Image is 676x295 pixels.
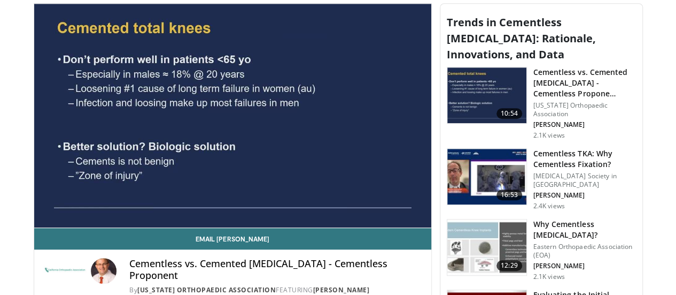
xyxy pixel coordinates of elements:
[447,219,636,281] a: 12:29 Why Cementless [MEDICAL_DATA]? Eastern Orthopaedic Association (EOA) [PERSON_NAME] 2.1K views
[496,190,522,200] span: 16:53
[91,258,116,284] img: Avatar
[129,285,422,295] div: By FEATURING
[533,219,636,240] h3: Why Cementless [MEDICAL_DATA]?
[447,149,526,205] img: c78459a6-9ec9-4998-9405-5bb7129158a5.150x105_q85_crop-smart_upscale.jpg
[533,101,636,118] p: [US_STATE] Orthopaedic Association
[533,148,636,170] h3: Cementless TKA: Why Cementless Fixation?
[447,67,636,140] a: 10:54 Cementless vs. Cemented [MEDICAL_DATA] - Cementless Propone… [US_STATE] Orthopaedic Associa...
[447,220,526,275] img: ba8ed10b-861a-4a18-a935-a4a9d916e1cc.150x105_q85_crop-smart_upscale.jpg
[533,262,636,270] p: [PERSON_NAME]
[533,131,565,140] p: 2.1K views
[533,202,565,210] p: 2.4K views
[447,148,636,210] a: 16:53 Cementless TKA: Why Cementless Fixation? [MEDICAL_DATA] Society in [GEOGRAPHIC_DATA] [PERSO...
[34,228,431,249] a: Email [PERSON_NAME]
[533,172,636,189] p: [MEDICAL_DATA] Society in [GEOGRAPHIC_DATA]
[447,15,596,62] span: Trends in Cementless [MEDICAL_DATA]: Rationale, Innovations, and Data
[533,67,636,99] h3: Cementless vs. Cemented [MEDICAL_DATA] - Cementless Propone…
[533,191,636,200] p: [PERSON_NAME]
[496,260,522,271] span: 12:29
[533,243,636,260] p: Eastern Orthopaedic Association (EOA)
[533,273,565,281] p: 2.1K views
[129,258,422,281] h4: Cementless vs. Cemented [MEDICAL_DATA] - Cementless Proponent
[496,108,522,119] span: 10:54
[533,120,636,129] p: [PERSON_NAME]
[137,285,276,294] a: [US_STATE] Orthopaedic Association
[447,67,526,123] img: cb250948-7c8f-40d9-bd1d-3ac2a567d783.150x105_q85_crop-smart_upscale.jpg
[43,258,87,284] img: California Orthopaedic Association
[313,285,370,294] a: [PERSON_NAME]
[34,4,431,228] video-js: Video Player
